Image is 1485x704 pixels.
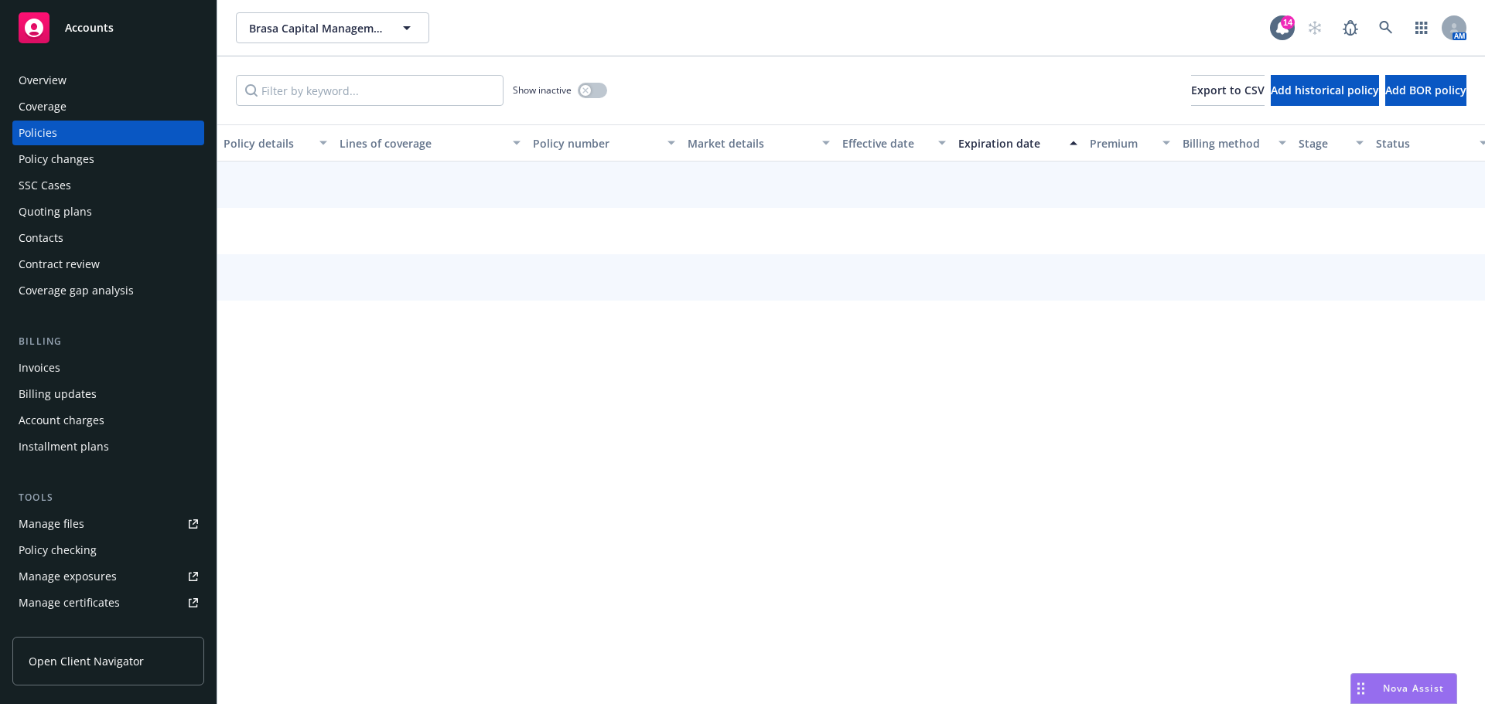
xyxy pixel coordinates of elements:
[1299,135,1347,151] div: Stage
[12,199,204,224] a: Quoting plans
[1191,75,1265,106] button: Export to CSV
[340,135,504,151] div: Lines of coverage
[12,355,204,380] a: Invoices
[12,538,204,563] a: Policy checking
[688,135,813,151] div: Market details
[12,278,204,303] a: Coverage gap analysis
[12,564,204,589] a: Manage exposures
[527,124,681,162] button: Policy number
[333,124,527,162] button: Lines of coverage
[1350,673,1457,704] button: Nova Assist
[19,590,120,615] div: Manage certificates
[1084,124,1176,162] button: Premium
[19,434,109,459] div: Installment plans
[1371,12,1401,43] a: Search
[19,538,97,563] div: Policy checking
[19,382,97,406] div: Billing updates
[19,173,71,198] div: SSC Cases
[1176,124,1292,162] button: Billing method
[1271,83,1379,97] span: Add historical policy
[12,173,204,198] a: SSC Cases
[19,408,104,433] div: Account charges
[1191,83,1265,97] span: Export to CSV
[19,199,92,224] div: Quoting plans
[1376,135,1470,151] div: Status
[12,6,204,49] a: Accounts
[1271,75,1379,106] button: Add historical policy
[19,512,84,536] div: Manage files
[12,617,204,641] a: Manage claims
[533,135,658,151] div: Policy number
[12,121,204,145] a: Policies
[12,490,204,505] div: Tools
[1090,135,1153,151] div: Premium
[249,20,383,36] span: Brasa Capital Management, LLC
[19,68,67,93] div: Overview
[513,83,572,97] span: Show inactive
[836,124,952,162] button: Effective date
[12,68,204,93] a: Overview
[19,252,100,277] div: Contract review
[217,124,333,162] button: Policy details
[12,382,204,406] a: Billing updates
[842,135,929,151] div: Effective date
[12,147,204,172] a: Policy changes
[1383,682,1444,695] span: Nova Assist
[12,434,204,459] a: Installment plans
[958,135,1060,151] div: Expiration date
[19,94,67,119] div: Coverage
[19,226,63,250] div: Contacts
[1335,12,1366,43] a: Report a Bug
[12,512,204,536] a: Manage files
[12,252,204,277] a: Contract review
[1385,83,1466,97] span: Add BOR policy
[12,408,204,433] a: Account charges
[19,564,117,589] div: Manage exposures
[1406,12,1437,43] a: Switch app
[19,121,57,145] div: Policies
[1351,674,1371,703] div: Drag to move
[1292,124,1370,162] button: Stage
[681,124,836,162] button: Market details
[12,334,204,349] div: Billing
[1281,15,1295,29] div: 14
[29,653,144,669] span: Open Client Navigator
[19,617,97,641] div: Manage claims
[12,226,204,250] a: Contacts
[19,147,94,172] div: Policy changes
[12,94,204,119] a: Coverage
[65,22,114,34] span: Accounts
[952,124,1084,162] button: Expiration date
[19,278,134,303] div: Coverage gap analysis
[12,590,204,615] a: Manage certificates
[1299,12,1330,43] a: Start snowing
[1183,135,1269,151] div: Billing method
[19,355,60,380] div: Invoices
[236,12,429,43] button: Brasa Capital Management, LLC
[236,75,504,106] input: Filter by keyword...
[224,135,310,151] div: Policy details
[1385,75,1466,106] button: Add BOR policy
